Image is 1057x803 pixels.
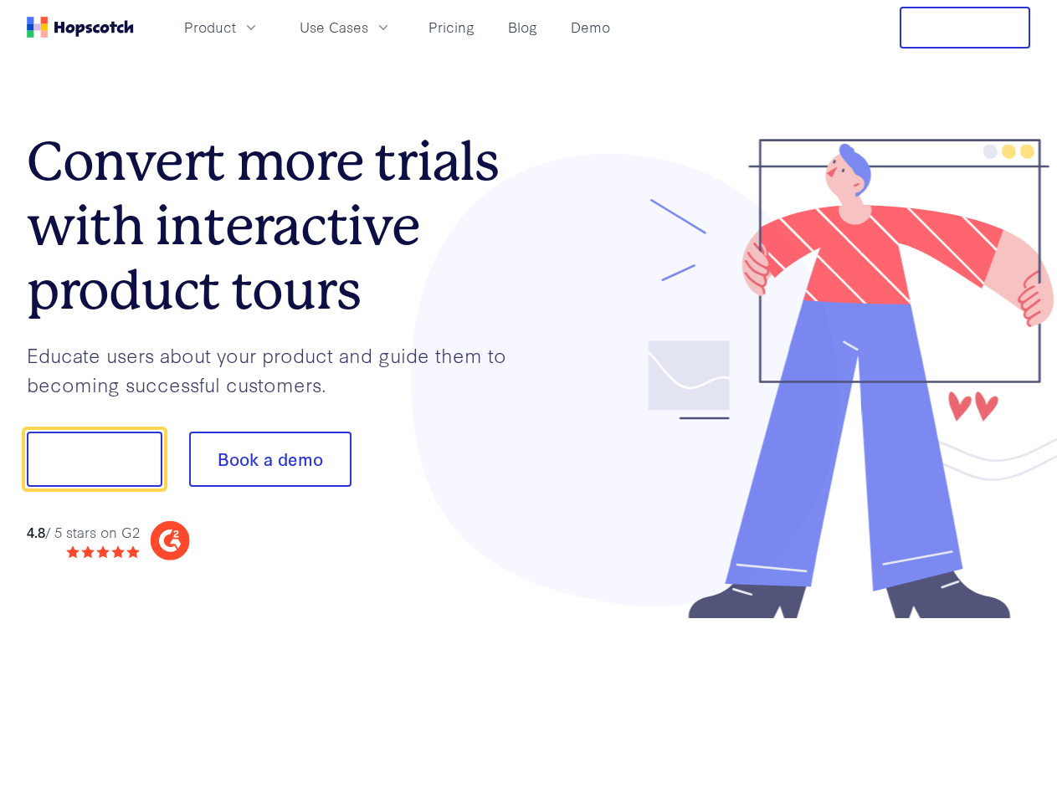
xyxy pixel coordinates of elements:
button: Use Cases [290,13,402,41]
strong: 4.8 [27,522,45,541]
a: Home [27,17,134,38]
p: Educate users about your product and guide them to becoming successful customers. [27,340,529,398]
a: Pricing [422,13,481,41]
a: Blog [501,13,544,41]
div: / 5 stars on G2 [27,522,140,543]
h1: Convert more trials with interactive product tours [27,130,529,322]
a: Demo [564,13,617,41]
button: Free Trial [900,7,1030,49]
button: Book a demo [189,432,351,487]
span: Use Cases [300,17,368,38]
span: Product [184,17,236,38]
button: Product [174,13,269,41]
button: Show me! [27,432,162,487]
